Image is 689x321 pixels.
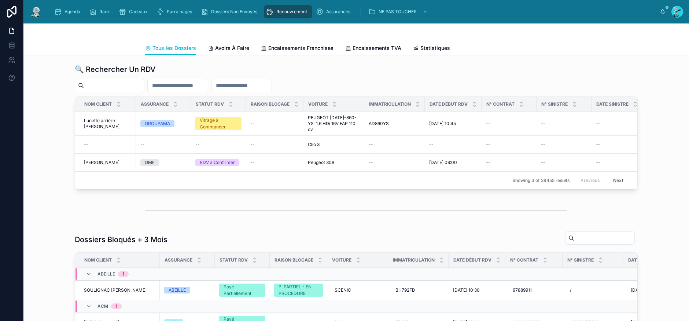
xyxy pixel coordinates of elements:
[167,9,192,15] span: Parrainages
[453,287,501,293] a: [DATE] 10:30
[596,101,629,107] span: Date Sinistre
[84,101,112,107] span: Nom Client
[541,160,545,165] span: --
[379,9,417,15] span: NE PAS TOUCHER
[268,44,334,52] span: Encaissements Franchises
[369,142,420,147] a: --
[152,44,196,52] span: Tous les Dossiers
[608,175,629,186] button: Next
[513,287,532,293] span: 97889911
[275,257,313,263] span: Raison Blocage
[87,5,115,18] a: Rack
[84,160,132,165] a: [PERSON_NAME]
[345,41,401,56] a: Encaissements TVA
[140,142,187,147] a: --
[541,142,587,147] a: --
[429,142,434,147] span: --
[486,121,490,127] span: --
[486,160,490,165] span: --
[429,160,457,165] span: [DATE] 09:00
[486,160,532,165] a: --
[541,142,545,147] span: --
[164,287,210,293] a: ABEILLE
[369,121,420,127] a: AD860YS
[429,121,477,127] a: [DATE] 10:45
[122,271,124,277] div: 1
[224,284,261,297] div: Payé Partiellement
[84,287,155,293] a: SOULIGNAC [PERSON_NAME]
[413,41,450,56] a: Statistiques
[570,287,571,293] span: /
[628,257,660,263] span: Date Sinistre
[369,160,420,165] a: --
[169,287,186,293] div: ABEILLE
[65,9,80,15] span: Agenda
[486,121,532,127] a: --
[250,142,255,147] span: --
[84,287,147,293] span: SOULIGNAC [PERSON_NAME]
[326,9,350,15] span: Assurances
[115,303,117,309] div: 1
[430,101,468,107] span: Date Début RDV
[200,117,237,130] div: Vitrage à Commander
[145,120,170,127] div: GROUPAMA
[165,257,192,263] span: Assurance
[567,257,594,263] span: N° Sinistre
[631,287,645,293] span: [DATE]
[84,160,119,165] span: [PERSON_NAME]
[596,142,642,147] a: --
[196,101,224,107] span: Statut RDV
[154,5,197,18] a: Parrainages
[541,160,587,165] a: --
[486,101,515,107] span: N° Contrat
[145,41,196,55] a: Tous les Dossiers
[97,271,115,277] span: ABEILLE
[308,101,328,107] span: Voiture
[308,142,360,147] a: Clio 3
[567,284,619,296] a: /
[429,160,477,165] a: [DATE] 09:00
[453,287,480,293] span: [DATE] 10:30
[52,5,85,18] a: Agenda
[84,257,112,263] span: Nom Client
[250,121,255,127] span: --
[274,284,323,297] a: P. PARTIEL - EN PROCEDURE
[369,142,373,147] span: --
[264,5,312,18] a: Recouvrement
[420,44,450,52] span: Statistiques
[251,101,290,107] span: Raison Blocage
[145,159,155,166] div: GMF
[250,160,255,165] span: --
[366,5,431,18] a: NE PAS TOUCHER
[140,142,145,147] span: --
[220,257,248,263] span: Statut RDV
[308,142,320,147] span: Clio 3
[369,101,411,107] span: Immatriculation
[429,121,456,127] span: [DATE] 10:45
[84,142,132,147] a: --
[541,101,568,107] span: N° Sinistre
[195,142,200,147] span: --
[215,44,249,52] span: Avoirs À Faire
[335,287,351,293] span: SCENIC
[195,142,242,147] a: --
[453,257,491,263] span: Date Début RDV
[199,5,262,18] a: Dossiers Non Envoyés
[512,178,570,183] span: Showing 3 of 28455 results
[279,284,318,297] div: P. PARTIEL - EN PROCEDURE
[250,142,299,147] a: --
[250,160,299,165] a: --
[308,115,360,132] a: PEUGEOT [DATE]-860-YS 1.6 HDi 16V FAP 110 cv
[276,9,307,15] span: Recouvrement
[541,121,545,127] span: --
[393,284,444,296] a: BH792FD
[596,121,600,127] span: --
[48,4,660,20] div: scrollable content
[129,9,148,15] span: Cadeaux
[97,303,108,309] span: ACM
[140,159,187,166] a: GMF
[596,142,600,147] span: --
[393,257,435,263] span: Immatriculation
[429,142,477,147] a: --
